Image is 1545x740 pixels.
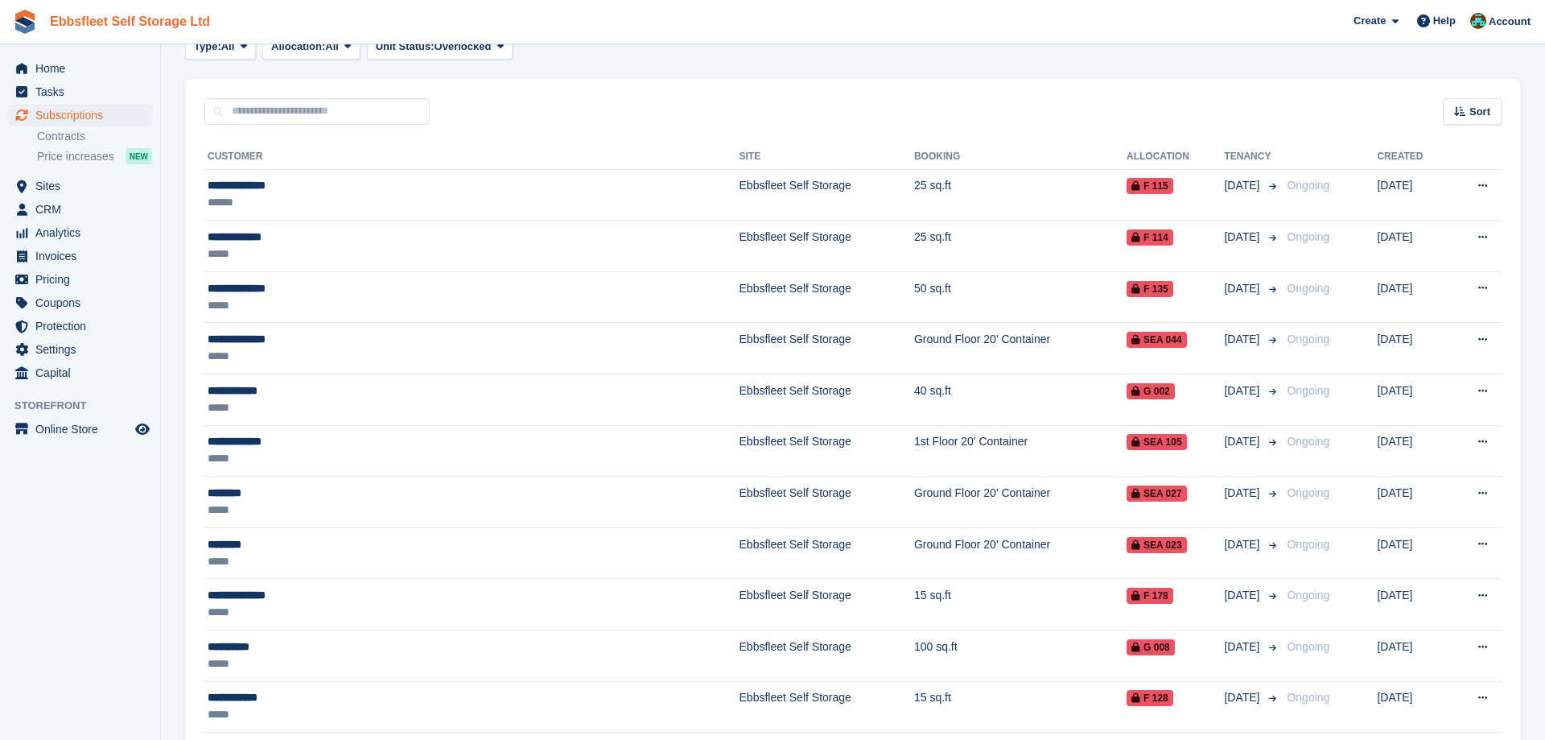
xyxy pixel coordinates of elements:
td: Ground Floor 20' Container [914,527,1127,579]
span: Pricing [35,268,132,291]
td: 40 sq.ft [914,374,1127,426]
a: Ebbsfleet Self Storage Ltd [43,8,216,35]
td: Ground Floor 20' Container [914,323,1127,374]
span: SEA 105 [1127,434,1187,450]
td: [DATE] [1377,271,1448,323]
span: Allocation: [271,39,325,55]
td: 1st Floor 20' Container [914,425,1127,477]
td: [DATE] [1377,425,1448,477]
span: G 008 [1127,639,1175,655]
a: menu [8,245,152,267]
span: SEA 044 [1127,332,1187,348]
span: Price increases [37,149,114,164]
td: 15 sq.ft [914,681,1127,733]
span: SEA 027 [1127,486,1187,502]
span: F 128 [1127,690,1173,706]
a: menu [8,418,152,440]
td: [DATE] [1377,527,1448,579]
span: Unit Status: [376,39,435,55]
a: menu [8,315,152,337]
td: Ebbsfleet Self Storage [740,169,914,221]
th: Booking [914,144,1127,170]
span: [DATE] [1224,536,1263,553]
a: menu [8,198,152,221]
td: [DATE] [1377,681,1448,733]
span: Create [1353,13,1386,29]
span: [DATE] [1224,639,1263,655]
td: [DATE] [1377,169,1448,221]
span: Tasks [35,81,132,103]
td: Ebbsfleet Self Storage [740,579,914,630]
span: F 115 [1127,178,1173,194]
span: Protection [35,315,132,337]
a: Contracts [37,129,152,144]
span: G 002 [1127,383,1175,399]
th: Allocation [1127,144,1224,170]
span: Ongoing [1287,333,1329,345]
span: Online Store [35,418,132,440]
span: Help [1433,13,1456,29]
td: [DATE] [1377,323,1448,374]
td: Ebbsfleet Self Storage [740,527,914,579]
span: All [221,39,235,55]
td: Ebbsfleet Self Storage [740,425,914,477]
span: Home [35,57,132,80]
td: Ebbsfleet Self Storage [740,221,914,272]
a: menu [8,104,152,126]
td: Ebbsfleet Self Storage [740,477,914,528]
td: Ebbsfleet Self Storage [740,374,914,426]
td: [DATE] [1377,630,1448,682]
td: [DATE] [1377,374,1448,426]
span: [DATE] [1224,177,1263,194]
a: menu [8,268,152,291]
div: NEW [126,148,152,164]
a: Price increases NEW [37,147,152,165]
a: menu [8,221,152,244]
td: 15 sq.ft [914,579,1127,630]
span: Ongoing [1287,538,1329,551]
span: Ongoing [1287,691,1329,704]
span: [DATE] [1224,689,1263,706]
td: 50 sq.ft [914,271,1127,323]
th: Site [740,144,914,170]
button: Unit Status: Overlocked [367,34,513,60]
span: F 178 [1127,588,1173,604]
span: Overlocked [435,39,492,55]
span: Ongoing [1287,589,1329,602]
td: Ground Floor 20' Container [914,477,1127,528]
span: Sites [35,175,132,197]
span: Analytics [35,221,132,244]
span: Ongoing [1287,179,1329,192]
button: Type: All [185,34,256,60]
span: Ongoing [1287,640,1329,653]
span: All [325,39,339,55]
span: F 114 [1127,229,1173,246]
span: [DATE] [1224,229,1263,246]
span: [DATE] [1224,485,1263,502]
span: Sort [1469,104,1490,120]
span: Subscriptions [35,104,132,126]
a: menu [8,175,152,197]
td: 100 sq.ft [914,630,1127,682]
span: [DATE] [1224,587,1263,604]
th: Tenancy [1224,144,1280,170]
button: Allocation: All [262,34,360,60]
span: Ongoing [1287,435,1329,448]
span: Ongoing [1287,230,1329,243]
span: Ongoing [1287,384,1329,397]
td: Ebbsfleet Self Storage [740,323,914,374]
img: stora-icon-8386f47178a22dfd0bd8f6a31ec36ba5ce8667c1dd55bd0f319d3a0aa187defe.svg [13,10,37,34]
span: [DATE] [1224,331,1263,348]
span: Type: [194,39,221,55]
span: Invoices [35,245,132,267]
td: Ebbsfleet Self Storage [740,630,914,682]
span: Coupons [35,291,132,314]
a: menu [8,81,152,103]
span: Account [1489,14,1531,30]
a: Preview store [133,420,152,439]
a: menu [8,57,152,80]
td: Ebbsfleet Self Storage [740,681,914,733]
th: Created [1377,144,1448,170]
span: [DATE] [1224,382,1263,399]
td: [DATE] [1377,221,1448,272]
